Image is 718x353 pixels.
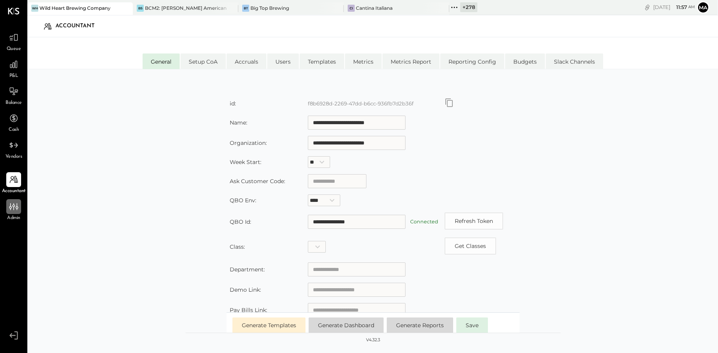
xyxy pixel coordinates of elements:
button: Refresh Token [445,212,503,230]
div: copy link [643,3,651,11]
a: Balance [0,84,27,107]
div: Big Top Brewing [250,5,289,11]
li: Reporting Config [440,53,504,69]
span: Vendors [5,153,22,160]
span: Generate Reports [396,322,444,329]
div: CI [348,5,355,12]
span: Admin [7,215,20,222]
div: WH [31,5,38,12]
span: P&L [9,73,18,80]
span: Balance [5,100,22,107]
label: Ask Customer Code: [230,178,285,185]
button: Save [456,317,488,333]
li: Accruals [227,53,266,69]
span: Cash [9,127,19,134]
button: Copy id [445,237,496,255]
span: Accountant [2,188,26,195]
label: Department: [230,266,265,273]
li: Metrics Report [382,53,439,69]
div: [DATE] [653,4,695,11]
div: BT [242,5,249,12]
button: Generate Dashboard [309,317,384,333]
li: Users [267,53,299,69]
div: Cantina Italiana [356,5,393,11]
button: Generate Templates [232,317,305,333]
label: Week Start: [230,159,261,166]
li: Metrics [345,53,382,69]
span: Generate Dashboard [318,322,374,329]
label: id: [230,100,236,107]
button: Generate Reports [387,317,453,333]
li: Slack Channels [546,53,603,69]
div: BCM2: [PERSON_NAME] American Cooking [145,5,227,11]
li: Setup CoA [180,53,226,69]
div: v 4.32.3 [366,337,380,343]
label: Class: [230,243,245,250]
div: Accountant [55,20,102,32]
label: QBO Id: [230,218,251,225]
li: Templates [300,53,344,69]
div: Wild Heart Brewing Company [39,5,111,11]
label: QBO Env: [230,197,256,204]
li: Budgets [505,53,545,69]
a: Vendors [0,138,27,160]
label: Organization: [230,139,267,146]
span: Queue [7,46,21,53]
a: Cash [0,111,27,134]
label: Name: [230,119,247,126]
button: Copy id [445,98,454,107]
span: Generate Templates [242,322,296,329]
label: f8b6928d-2269-47dd-b6cc-936fb7d2b36f [308,100,414,107]
div: + 278 [460,2,477,12]
a: Queue [0,30,27,53]
div: BS [137,5,144,12]
button: MA [697,1,709,14]
a: Admin [0,199,27,222]
span: Save [466,322,479,329]
label: Pay Bills Link: [230,307,267,314]
a: P&L [0,57,27,80]
label: Connected [410,219,438,225]
label: Demo Link: [230,286,261,293]
li: General [143,53,180,69]
a: Accountant [0,172,27,195]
